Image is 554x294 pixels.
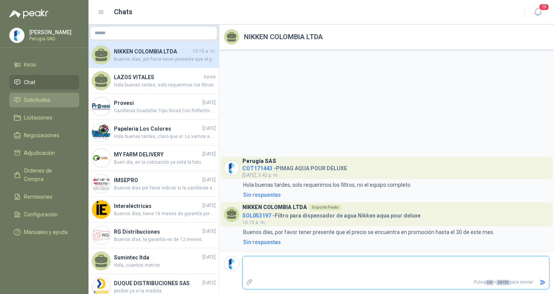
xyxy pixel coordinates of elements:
[9,110,79,125] a: Licitaciones
[24,193,52,201] span: Remisiones
[204,73,216,81] span: lunes
[88,248,219,274] a: Sumintec ltda[DATE]Hola, cuantos metros.
[202,228,216,235] span: [DATE]
[243,228,494,236] p: Buenos días, por favor tener presente que el precio se encuentra en promoción hasta el 30 de este...
[9,225,79,239] a: Manuales y ayuda
[114,176,201,184] h4: IMSEPRO
[92,149,110,167] img: Company Logo
[242,213,271,219] span: SOL053197
[24,60,36,69] span: Inicio
[202,254,216,261] span: [DATE]
[244,32,323,42] h2: NIKKEN COLOMBIA LTDA
[242,163,347,171] h4: - PIMAG AQUA POUR DELUXE
[92,226,110,244] img: Company Logo
[24,210,58,219] span: Configuración
[242,191,549,199] a: Sin respuestas
[9,9,48,18] img: Logo peakr
[256,276,537,289] p: Pulsa + para enviar
[24,149,55,157] span: Adjudicación
[9,75,79,90] a: Chat
[114,7,132,17] h1: Chats
[114,47,191,56] h4: NIKKEN COLOMBIA LTDA
[242,205,307,209] h3: NIKKEN COLOMBIA LTDA
[531,5,545,19] button: 19
[10,28,24,43] img: Company Logo
[243,181,410,189] p: Hola buenas tardes, solo requerimos los filtros, no el equipo completo
[192,48,216,55] span: 10:15 a. m.
[486,280,494,285] span: Ctrl
[88,223,219,248] a: Company LogoRG Distribuciones[DATE]Buenos días, la garantía es de 12 meses.
[88,145,219,171] a: Company LogoMY FARM DELIVERY[DATE]Buen día, en la cotización ya está la foto.
[92,123,110,141] img: Company Logo
[88,120,219,145] a: Company LogoPapeleria Los Colores[DATE]Hola buenas tardes, claro que si. Lo vamos a programar par...
[114,150,201,159] h4: MY FARM DELIVERY
[242,173,279,178] span: [DATE], 3:42 p. m.
[202,125,216,132] span: [DATE]
[114,253,201,262] h4: Sumintec ltda
[309,204,342,211] div: Soporte Peakr
[114,125,201,133] h4: Papeleria Los Colores
[88,94,219,120] a: Company LogoProvesi[DATE]Canilleras Guadañar Tipo Smad Con Reflectivo Proteccion Pie Romano Work....
[9,93,79,107] a: Solicitudes
[88,171,219,197] a: Company LogoIMSEPRO[DATE]Buenos dias por favor indicar si la canilleras son para guadañar o para ...
[29,37,77,41] p: Perugia SAS
[242,211,421,218] h4: - Filtro para dispensador de agua Nikken aqua pour deluxe
[24,166,72,183] span: Órdenes de Compra
[88,68,219,94] a: LAZOS VITALESlunesHola buenas tardes, solo requerimos los filtros
[202,99,216,106] span: [DATE]
[24,78,35,86] span: Chat
[242,238,549,246] a: Sin respuestas
[9,163,79,186] a: Órdenes de Compra
[114,107,216,115] span: Canilleras Guadañar Tipo Smad Con Reflectivo Proteccion Pie Romano Work. Canillera Tipo Smad. Fab...
[202,279,216,287] span: [DATE]
[9,189,79,204] a: Remisiones
[9,128,79,143] a: Negociaciones
[202,202,216,209] span: [DATE]
[92,174,110,193] img: Company Logo
[496,280,510,285] span: ENTER
[114,159,216,166] span: Buen día, en la cotización ya está la foto.
[114,202,201,210] h4: Intereléctricas
[9,57,79,72] a: Inicio
[114,184,216,192] span: Buenos dias por favor indicar si la canilleras son para guadañar o para motocilcista gracias
[114,279,201,287] h4: DUQUE DISTRIBUCIONES SAS
[114,56,216,63] span: Buenos días, por favor tener presente que el precio se encuentra en promoción hasta el 30 de este...
[114,210,216,218] span: Buenos días, tiene 18 meses de garantía por defectos de fábrica.
[243,276,256,289] label: Adjuntar archivos
[9,207,79,222] a: Configuración
[92,97,110,116] img: Company Logo
[24,131,59,140] span: Negociaciones
[114,228,201,236] h4: RG Distribuciones
[114,133,216,140] span: Hola buenas tardes, claro que si. Lo vamos a programar para cambio mano a mano
[539,3,549,11] span: 19
[243,238,281,246] div: Sin respuestas
[114,73,202,81] h4: LAZOS VITALES
[114,236,216,243] span: Buenos días, la garantía es de 12 meses.
[242,159,276,163] h3: Perugia SAS
[92,200,110,219] img: Company Logo
[242,165,272,171] span: COT171443
[202,151,216,158] span: [DATE]
[29,30,77,35] p: [PERSON_NAME]
[536,276,549,289] button: Enviar
[114,81,216,89] span: Hola buenas tardes, solo requerimos los filtros
[88,42,219,68] a: NIKKEN COLOMBIA LTDA10:15 a. m.Buenos días, por favor tener presente que el precio se encuentra e...
[224,161,239,175] img: Company Logo
[224,256,239,271] img: Company Logo
[24,228,68,236] span: Manuales y ayuda
[24,96,50,104] span: Solicitudes
[24,113,52,122] span: Licitaciones
[114,262,216,269] span: Hola, cuantos metros.
[243,191,281,199] div: Sin respuestas
[88,197,219,223] a: Company LogoIntereléctricas[DATE]Buenos días, tiene 18 meses de garantía por defectos de fábrica.
[242,220,266,225] span: 10:15 a. m.
[202,176,216,184] span: [DATE]
[9,146,79,160] a: Adjudicación
[114,99,201,107] h4: Provesi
